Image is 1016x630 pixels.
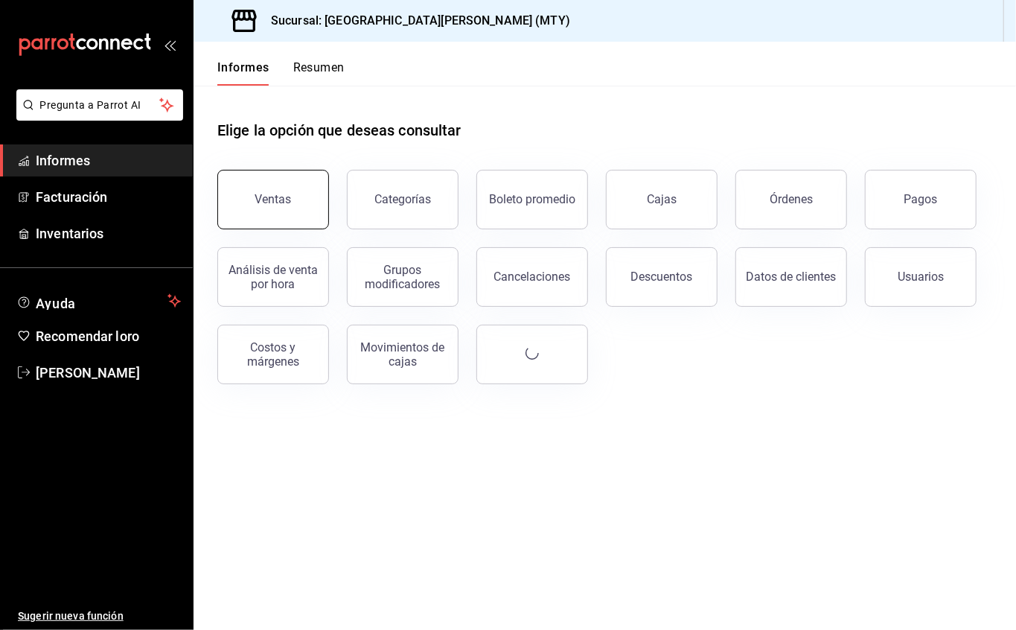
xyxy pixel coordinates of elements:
font: Grupos modificadores [365,263,441,291]
button: Usuarios [865,247,977,307]
button: Análisis de venta por hora [217,247,329,307]
button: Órdenes [735,170,847,229]
font: Cajas [647,192,677,206]
button: Movimientos de cajas [347,325,459,384]
font: [PERSON_NAME] [36,365,140,381]
button: Cajas [606,170,718,229]
font: Movimientos de cajas [361,340,445,369]
font: Resumen [293,60,345,74]
font: Boleto promedio [489,192,575,206]
font: Recomendar loro [36,328,139,344]
button: abrir_cajón_menú [164,39,176,51]
button: Ventas [217,170,329,229]
button: Grupos modificadores [347,247,459,307]
font: Descuentos [631,270,693,284]
button: Datos de clientes [735,247,847,307]
button: Pagos [865,170,977,229]
div: pestañas de navegación [217,60,345,86]
button: Categorías [347,170,459,229]
font: Pagos [904,192,938,206]
font: Cancelaciones [494,270,571,284]
font: Sucursal: [GEOGRAPHIC_DATA][PERSON_NAME] (MTY) [271,13,570,28]
font: Usuarios [898,270,944,284]
button: Cancelaciones [476,247,588,307]
button: Descuentos [606,247,718,307]
font: Categorías [374,192,431,206]
font: Órdenes [770,192,813,206]
font: Facturación [36,189,107,205]
font: Ventas [255,192,292,206]
font: Datos de clientes [747,270,837,284]
font: Análisis de venta por hora [229,263,318,291]
button: Costos y márgenes [217,325,329,384]
font: Informes [217,60,269,74]
button: Boleto promedio [476,170,588,229]
a: Pregunta a Parrot AI [10,108,183,124]
font: Pregunta a Parrot AI [40,99,141,111]
button: Pregunta a Parrot AI [16,89,183,121]
font: Costos y márgenes [247,340,299,369]
font: Sugerir nueva función [18,610,124,622]
font: Inventarios [36,226,103,241]
font: Elige la opción que deseas consultar [217,121,461,139]
font: Ayuda [36,296,76,311]
font: Informes [36,153,90,168]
